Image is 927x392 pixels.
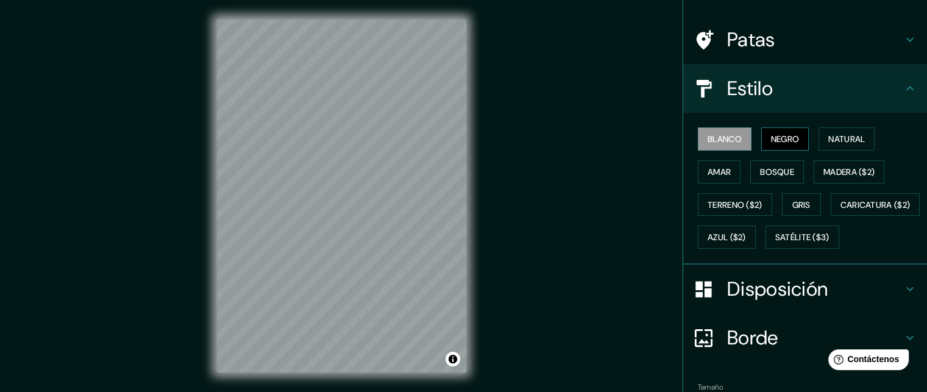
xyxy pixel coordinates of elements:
font: Disposición [727,276,828,302]
button: Amar [698,160,741,184]
font: Natural [828,134,865,144]
button: Activar o desactivar atribución [446,352,460,366]
iframe: Lanzador de widgets de ayuda [819,344,914,379]
button: Satélite ($3) [765,226,839,249]
font: Terreno ($2) [708,199,762,210]
font: Negro [771,134,800,144]
font: Estilo [727,76,773,101]
font: Caricatura ($2) [840,199,911,210]
font: Azul ($2) [708,232,746,243]
font: Borde [727,325,778,351]
font: Tamaño [698,382,723,392]
div: Estilo [683,64,927,113]
div: Patas [683,15,927,64]
button: Terreno ($2) [698,193,772,216]
button: Caricatura ($2) [831,193,920,216]
div: Borde [683,313,927,362]
button: Natural [819,127,875,151]
button: Azul ($2) [698,226,756,249]
font: Gris [792,199,811,210]
button: Bosque [750,160,804,184]
font: Bosque [760,166,794,177]
canvas: Mapa [217,20,466,372]
font: Madera ($2) [823,166,875,177]
font: Amar [708,166,731,177]
font: Patas [727,27,775,52]
button: Madera ($2) [814,160,884,184]
button: Negro [761,127,809,151]
font: Blanco [708,134,742,144]
font: Satélite ($3) [775,232,829,243]
div: Disposición [683,265,927,313]
button: Blanco [698,127,751,151]
button: Gris [782,193,821,216]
